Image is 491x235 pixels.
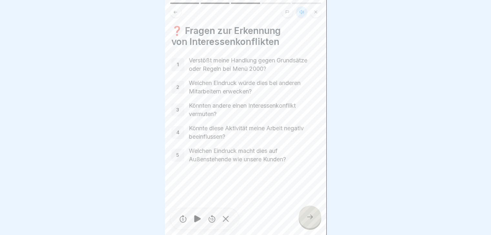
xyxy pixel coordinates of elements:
[189,124,320,141] p: Könnte diese Aktivität meine Arbeit negativ beeinflussen?
[176,84,179,90] p: 2
[189,101,320,118] p: Könnten andere einen Interessenkonflikt vermuten?
[189,79,320,96] p: Welchen Eindruck würde dies bei anderen Mitarbeitern erwecken?
[171,25,320,47] h4: ❓ Fragen zur Erkennung von Interessenkonflikten
[176,107,179,113] p: 3
[176,152,179,158] p: 5
[189,147,320,164] p: Welchen Eindruck macht dies auf Außenstehende wie unsere Kunden?
[189,56,320,73] p: Verstößt meine Handlung gegen Grundsätze oder Regeln bei Menü 2000?
[176,130,179,135] p: 4
[177,62,179,68] p: 1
